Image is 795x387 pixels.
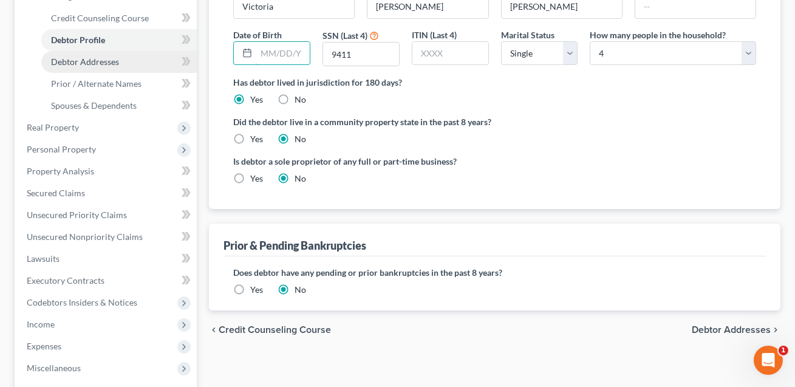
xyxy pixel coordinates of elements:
[250,173,263,185] label: Yes
[233,155,488,168] label: Is debtor a sole proprietor of any full or part-time business?
[17,204,197,226] a: Unsecured Priority Claims
[295,284,306,296] label: No
[322,29,367,42] label: SSN (Last 4)
[250,133,263,145] label: Yes
[412,29,457,41] label: ITIN (Last 4)
[692,325,771,335] span: Debtor Addresses
[233,76,756,89] label: Has debtor lived in jurisdiction for 180 days?
[27,319,55,329] span: Income
[27,297,137,307] span: Codebtors Insiders & Notices
[27,144,96,154] span: Personal Property
[27,188,85,198] span: Secured Claims
[17,226,197,248] a: Unsecured Nonpriority Claims
[412,42,488,65] input: XXXX
[295,133,306,145] label: No
[779,346,788,355] span: 1
[209,325,219,335] i: chevron_left
[250,94,263,106] label: Yes
[41,7,197,29] a: Credit Counseling Course
[256,42,310,65] input: MM/DD/YYYY
[27,122,79,132] span: Real Property
[27,341,61,351] span: Expenses
[233,266,756,279] label: Does debtor have any pending or prior bankruptcies in the past 8 years?
[250,284,263,296] label: Yes
[51,35,105,45] span: Debtor Profile
[771,325,780,335] i: chevron_right
[209,325,331,335] button: chevron_left Credit Counseling Course
[219,325,331,335] span: Credit Counseling Course
[27,363,81,373] span: Miscellaneous
[692,325,780,335] button: Debtor Addresses chevron_right
[223,238,366,253] div: Prior & Pending Bankruptcies
[51,57,119,67] span: Debtor Addresses
[17,248,197,270] a: Lawsuits
[17,182,197,204] a: Secured Claims
[233,29,282,41] label: Date of Birth
[27,166,94,176] span: Property Analysis
[27,210,127,220] span: Unsecured Priority Claims
[27,253,60,264] span: Lawsuits
[17,270,197,292] a: Executory Contracts
[41,95,197,117] a: Spouses & Dependents
[41,29,197,51] a: Debtor Profile
[41,51,197,73] a: Debtor Addresses
[754,346,783,375] iframe: Intercom live chat
[27,231,143,242] span: Unsecured Nonpriority Claims
[295,173,306,185] label: No
[27,275,104,286] span: Executory Contracts
[51,13,149,23] span: Credit Counseling Course
[51,100,137,111] span: Spouses & Dependents
[233,115,756,128] label: Did the debtor live in a community property state in the past 8 years?
[295,94,306,106] label: No
[51,78,142,89] span: Prior / Alternate Names
[323,43,399,66] input: XXXX
[590,29,726,41] label: How many people in the household?
[17,160,197,182] a: Property Analysis
[41,73,197,95] a: Prior / Alternate Names
[501,29,554,41] label: Marital Status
